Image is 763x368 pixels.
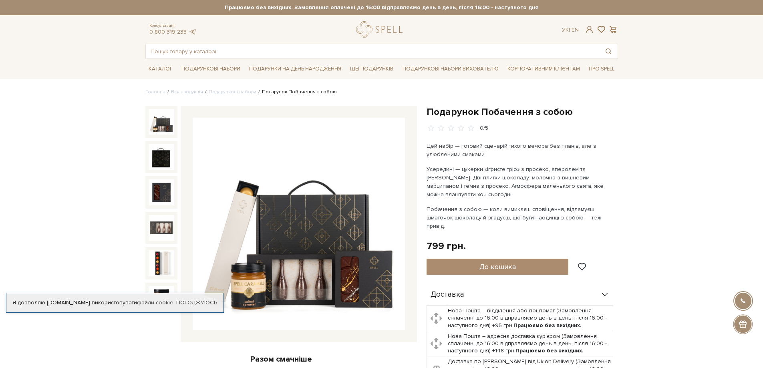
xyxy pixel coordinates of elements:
[149,215,174,241] img: Подарунок Побачення з собою
[427,142,614,159] p: Цей набір — готовий сценарій тихого вечора без планів, але з улюбленими смаками.
[427,205,614,230] p: Побачення з собою — коли вимикаєш сповіщення, відламуєш шматочок шоколаду й згадуєш, що бути наод...
[145,89,165,95] a: Головна
[427,259,569,275] button: До кошика
[137,299,173,306] a: файли cookie
[149,179,174,205] img: Подарунок Побачення з собою
[356,21,406,38] a: logo
[347,63,397,75] a: Ідеї подарунків
[515,347,584,354] b: Працюємо без вихідних.
[427,106,618,118] h1: Подарунок Побачення з собою
[209,89,256,95] a: Подарункові набори
[149,23,197,28] span: Консультація:
[504,62,583,76] a: Корпоративним клієнтам
[145,63,176,75] a: Каталог
[446,331,613,356] td: Нова Пошта – адресна доставка кур'єром (Замовлення сплаченні до 16:00 відправляємо день в день, п...
[246,63,344,75] a: Подарунки на День народження
[479,262,516,271] span: До кошика
[193,118,405,330] img: Подарунок Побачення з собою
[562,26,579,34] div: Ук
[146,44,599,58] input: Пошук товару у каталозі
[178,63,244,75] a: Подарункові набори
[149,250,174,276] img: Подарунок Побачення з собою
[399,62,502,76] a: Подарункові набори вихователю
[572,26,579,33] a: En
[569,26,570,33] span: |
[176,299,217,306] a: Погоджуюсь
[513,322,582,329] b: Працюємо без вихідних.
[446,306,613,331] td: Нова Пошта – відділення або поштомат (Замовлення сплаченні до 16:00 відправляємо день в день, піс...
[149,109,174,135] img: Подарунок Побачення з собою
[149,28,187,35] a: 0 800 319 233
[149,286,174,312] img: Подарунок Побачення з собою
[586,63,618,75] a: Про Spell
[427,240,466,252] div: 799 грн.
[149,144,174,170] img: Подарунок Побачення з собою
[6,299,223,306] div: Я дозволяю [DOMAIN_NAME] використовувати
[145,354,417,364] div: Разом смачніше
[145,4,618,11] strong: Працюємо без вихідних. Замовлення оплачені до 16:00 відправляємо день в день, після 16:00 - насту...
[480,125,488,132] div: 0/5
[599,44,618,58] button: Пошук товару у каталозі
[189,28,197,35] a: telegram
[171,89,203,95] a: Вся продукція
[256,88,337,96] li: Подарунок Побачення з собою
[427,165,614,199] p: Усередині — цукерки «Ігристе тріо» з просеко, аперолем та [PERSON_NAME]. Дві плитки шоколаду: мол...
[431,291,464,298] span: Доставка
